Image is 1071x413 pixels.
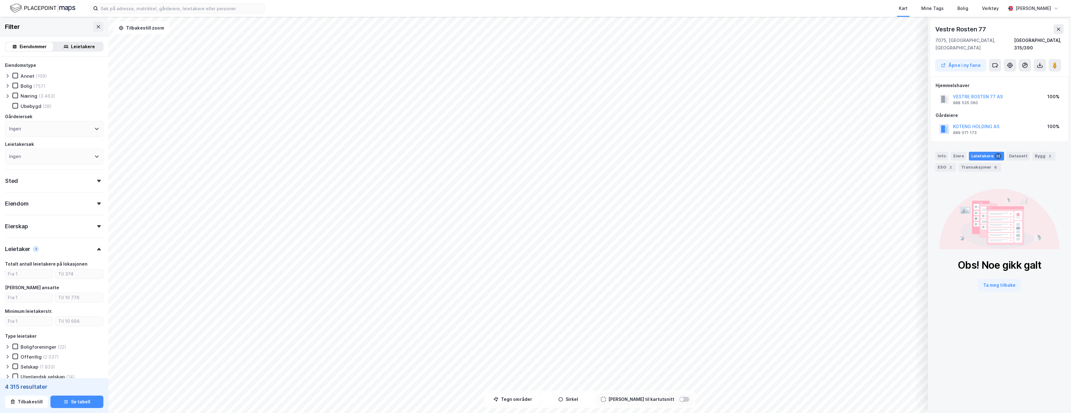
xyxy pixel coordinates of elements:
[21,73,34,79] div: Annet
[21,344,56,350] div: Boligforeninger
[982,5,999,12] div: Verktøy
[40,364,55,370] div: (1 833)
[947,164,954,170] div: 2
[5,200,29,207] div: Eiendom
[935,163,956,172] div: ESG
[39,93,55,99] div: (3 463)
[71,43,95,50] div: Leietakere
[66,374,75,380] div: (14)
[935,24,987,34] div: Vestre Rosten 77
[5,223,28,230] div: Eierskap
[43,354,59,360] div: (2 037)
[935,152,948,160] div: Info
[5,269,53,279] input: Fra 1
[899,5,908,12] div: Kart
[56,317,103,326] input: Til 10 694
[935,37,1014,52] div: 7075, [GEOGRAPHIC_DATA], [GEOGRAPHIC_DATA]
[33,246,39,252] div: 1
[953,130,977,135] div: 989 071 173
[993,164,999,170] div: 6
[921,5,944,12] div: Mine Tags
[951,152,966,160] div: Eiere
[21,83,32,89] div: Bolig
[50,396,103,408] button: Se tabell
[936,82,1063,89] div: Hjemmelshaver
[1014,37,1064,52] div: [GEOGRAPHIC_DATA], 315/390
[5,317,53,326] input: Fra 1
[1047,93,1059,100] div: 100%
[936,112,1063,119] div: Gårdeiere
[5,245,30,253] div: Leietaker
[21,354,42,360] div: Offentlig
[5,113,32,120] div: Gårdeiersøk
[608,396,674,403] div: [PERSON_NAME] til kartutsnitt
[958,259,1041,271] div: Obs! Noe gikk galt
[5,396,48,408] button: Tilbakestill
[21,103,41,109] div: Ubebygd
[56,269,103,279] input: Til 374
[1047,153,1053,159] div: 2
[5,383,103,391] div: 4 315 resultater
[1032,152,1055,160] div: Bygg
[9,153,21,160] div: Ingen
[58,344,66,350] div: (22)
[5,177,18,185] div: Sted
[5,62,36,69] div: Eiendomstype
[20,43,47,50] div: Eiendommer
[56,293,103,302] input: Til 10 776
[33,83,45,89] div: (757)
[21,374,65,380] div: Utenlandsk selskap
[959,163,1001,172] div: Transaksjoner
[486,393,539,406] button: Tegn områder
[1040,383,1071,413] iframe: Chat Widget
[5,308,53,315] div: Minimum leietakerstr.
[21,364,38,370] div: Selskap
[969,152,1004,160] div: Leietakere
[113,22,169,34] button: Tilbakestill zoom
[10,3,75,14] img: logo.f888ab2527a4732fd821a326f86c7f29.svg
[5,293,53,302] input: Fra 1
[35,73,47,79] div: (109)
[953,100,978,105] div: 988 535 060
[1040,383,1071,413] div: Kontrollprogram for chat
[5,22,20,32] div: Filter
[957,5,968,12] div: Bolig
[5,332,37,340] div: Type leietaker
[542,393,595,406] button: Sirkel
[98,4,264,13] input: Søk på adresse, matrikkel, gårdeiere, leietakere eller personer
[935,59,986,72] button: Åpne i ny fane
[978,279,1021,291] button: Ta meg tilbake
[995,153,1002,159] div: 22
[1047,123,1059,130] div: 100%
[9,125,21,132] div: Ingen
[1007,152,1030,160] div: Datasett
[5,141,34,148] div: Leietakersøk
[5,284,59,291] div: [PERSON_NAME] ansatte
[43,103,52,109] div: (28)
[5,260,87,268] div: Totalt antall leietakere på lokasjonen
[21,93,37,99] div: Næring
[1016,5,1051,12] div: [PERSON_NAME]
